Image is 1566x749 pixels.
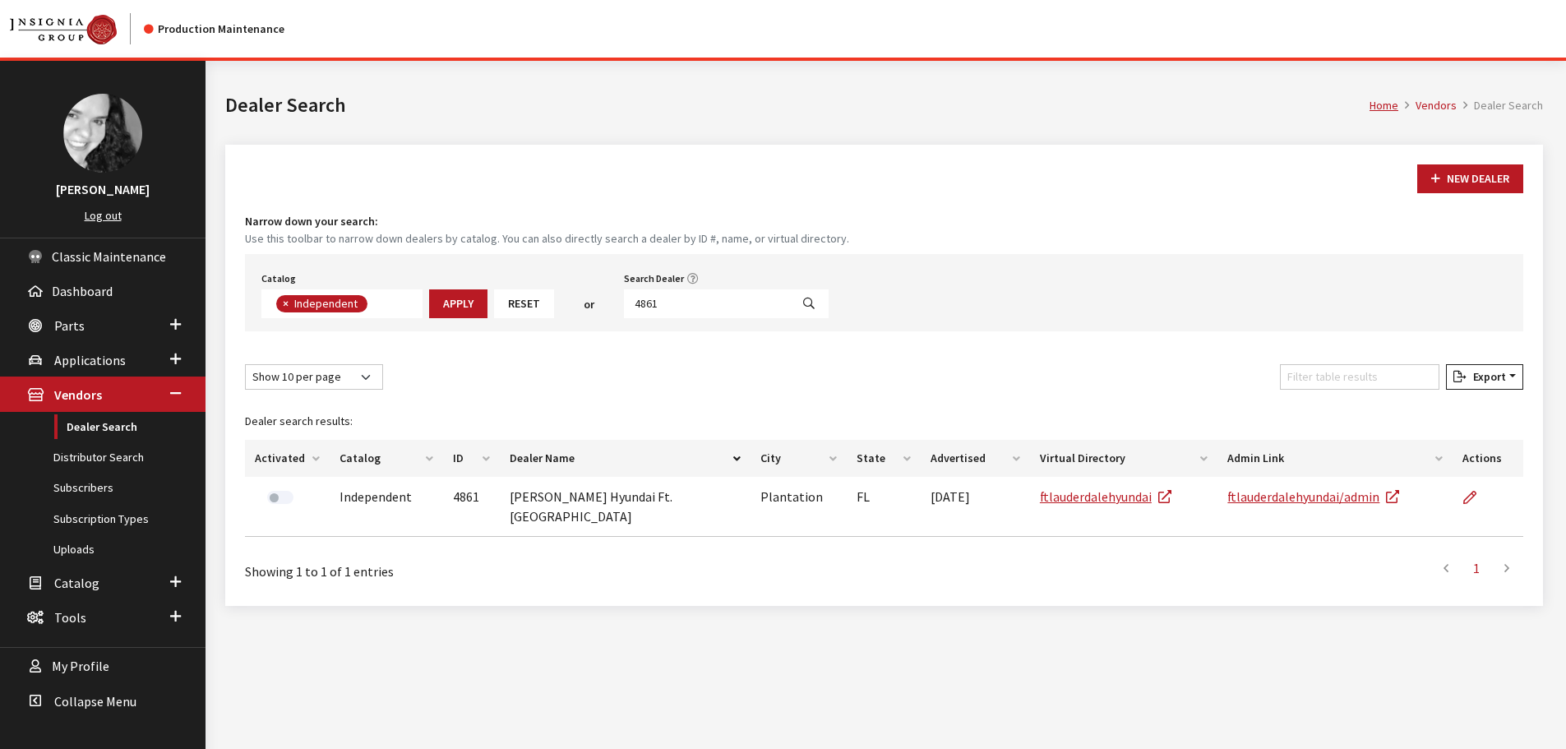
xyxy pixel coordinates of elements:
button: Search [789,289,829,318]
th: Virtual Directory: activate to sort column ascending [1030,440,1218,477]
a: 1 [1462,552,1491,585]
span: × [283,296,289,311]
label: Search Dealer [624,271,684,286]
button: Apply [429,289,487,318]
h3: [PERSON_NAME] [16,179,189,199]
td: Independent [330,477,443,537]
td: Plantation [751,477,847,537]
input: Search [624,289,790,318]
th: State: activate to sort column ascending [847,440,922,477]
img: Khrystal Dorton [63,94,142,173]
a: Log out [85,208,122,223]
li: Vendors [1398,97,1457,114]
td: [PERSON_NAME] Hyundai Ft. [GEOGRAPHIC_DATA] [500,477,751,537]
label: Activate Dealer [267,491,293,504]
span: Collapse Menu [54,693,136,710]
div: Production Maintenance [144,21,284,38]
th: Advertised: activate to sort column ascending [921,440,1030,477]
button: New Dealer [1417,164,1523,193]
h4: Narrow down your search: [245,213,1523,230]
label: Catalog [261,271,296,286]
div: Showing 1 to 1 of 1 entries [245,550,766,581]
a: Insignia Group logo [10,13,144,44]
td: 4861 [443,477,501,537]
span: Dashboard [52,283,113,299]
th: Admin Link: activate to sort column ascending [1217,440,1453,477]
th: City: activate to sort column ascending [751,440,847,477]
span: My Profile [52,659,109,675]
span: Catalog [54,575,99,591]
span: Applications [54,352,126,368]
img: Catalog Maintenance [10,15,117,44]
a: Edit Dealer [1462,477,1490,518]
span: Vendors [54,387,102,404]
li: Dealer Search [1457,97,1543,114]
th: Activated: activate to sort column ascending [245,440,330,477]
th: ID: activate to sort column ascending [443,440,501,477]
span: Independent [293,296,362,311]
th: Actions [1453,440,1523,477]
a: ftlauderdalehyundai [1040,488,1171,505]
span: Export [1467,369,1506,384]
input: Filter table results [1280,364,1439,390]
span: or [584,296,594,313]
span: Classic Maintenance [52,248,166,265]
button: Export [1446,364,1523,390]
h1: Dealer Search [225,90,1370,120]
th: Dealer Name: activate to sort column descending [500,440,751,477]
button: Remove item [276,295,293,312]
caption: Dealer search results: [245,403,1523,440]
small: Use this toolbar to narrow down dealers by catalog. You can also directly search a dealer by ID #... [245,230,1523,247]
span: Select [261,289,423,318]
span: Parts [54,317,85,334]
td: [DATE] [921,477,1030,537]
a: ftlauderdalehyundai/admin [1227,488,1399,505]
span: Tools [54,609,86,626]
li: Independent [276,295,367,312]
textarea: Search [372,298,381,312]
td: FL [847,477,922,537]
a: Home [1370,98,1398,113]
th: Catalog: activate to sort column ascending [330,440,443,477]
button: Reset [494,289,554,318]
